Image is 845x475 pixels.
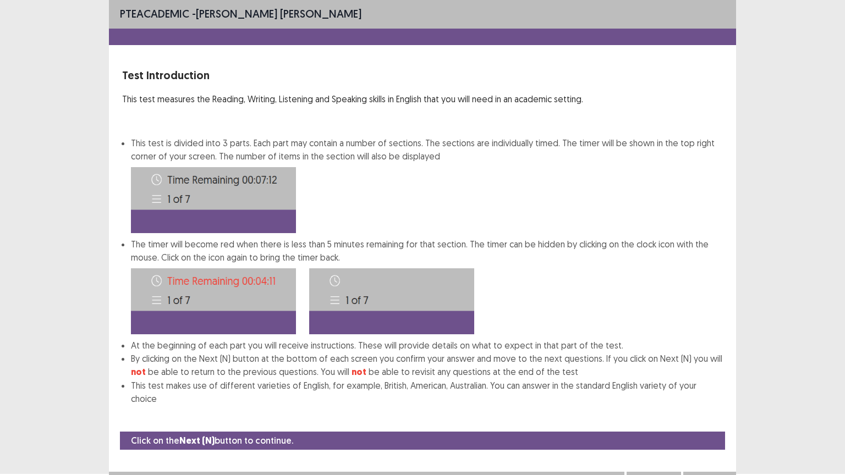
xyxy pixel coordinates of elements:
[131,167,296,233] img: Time-image
[309,268,474,334] img: Time-image
[122,67,723,84] p: Test Introduction
[131,366,146,378] strong: not
[179,435,215,446] strong: Next (N)
[352,366,366,378] strong: not
[120,7,189,20] span: PTE academic
[131,352,723,379] li: By clicking on the Next (N) button at the bottom of each screen you confirm your answer and move ...
[131,136,723,233] li: This test is divided into 3 parts. Each part may contain a number of sections. The sections are i...
[131,379,723,405] li: This test makes use of different varieties of English, for example, British, American, Australian...
[131,268,296,334] img: Time-image
[131,237,723,339] li: The timer will become red when there is less than 5 minutes remaining for that section. The timer...
[131,434,293,448] p: Click on the button to continue.
[131,339,723,352] li: At the beginning of each part you will receive instructions. These will provide details on what t...
[120,5,361,22] p: - [PERSON_NAME] [PERSON_NAME]
[122,92,723,106] p: This test measures the Reading, Writing, Listening and Speaking skills in English that you will n...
